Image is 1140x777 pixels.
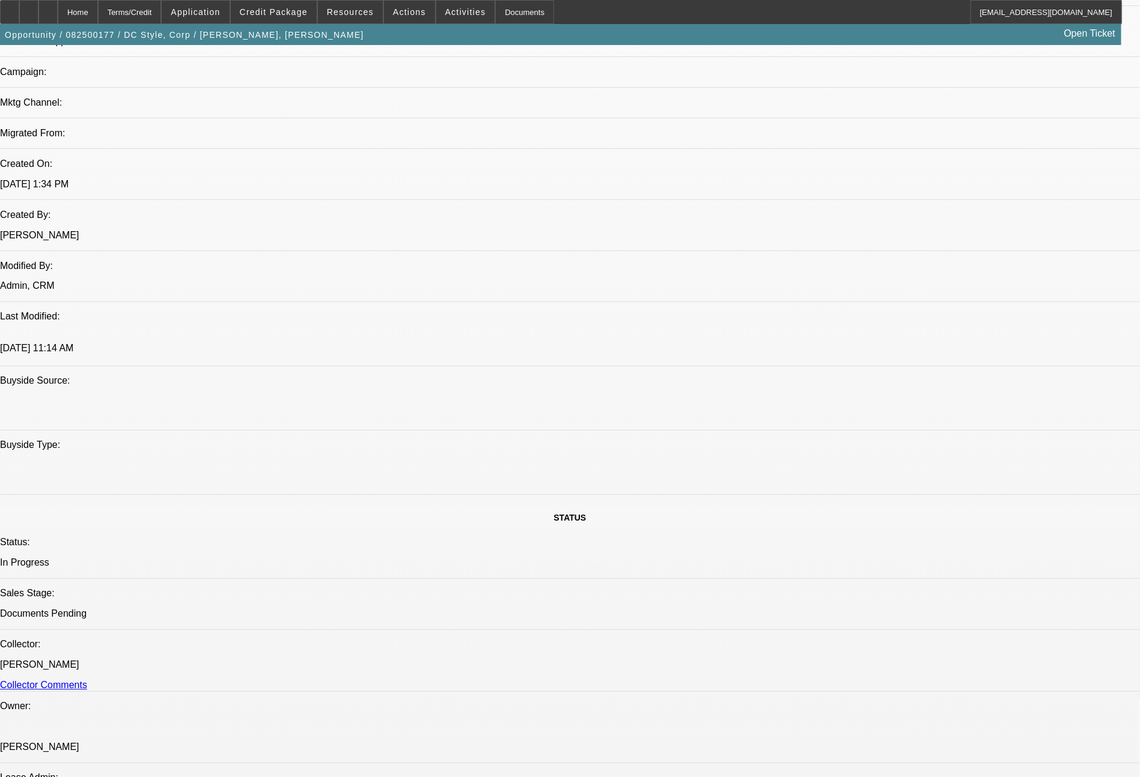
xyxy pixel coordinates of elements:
a: Open Ticket [1059,23,1120,44]
span: Resources [327,7,374,17]
button: Resources [318,1,383,23]
button: Application [162,1,229,23]
span: STATUS [554,513,587,523]
button: Activities [436,1,495,23]
button: Credit Package [231,1,317,23]
span: Application [171,7,220,17]
span: Activities [445,7,486,17]
button: Actions [384,1,435,23]
span: Actions [393,7,426,17]
span: Opportunity / 082500177 / DC Style, Corp / [PERSON_NAME], [PERSON_NAME] [5,30,364,40]
span: Credit Package [240,7,308,17]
